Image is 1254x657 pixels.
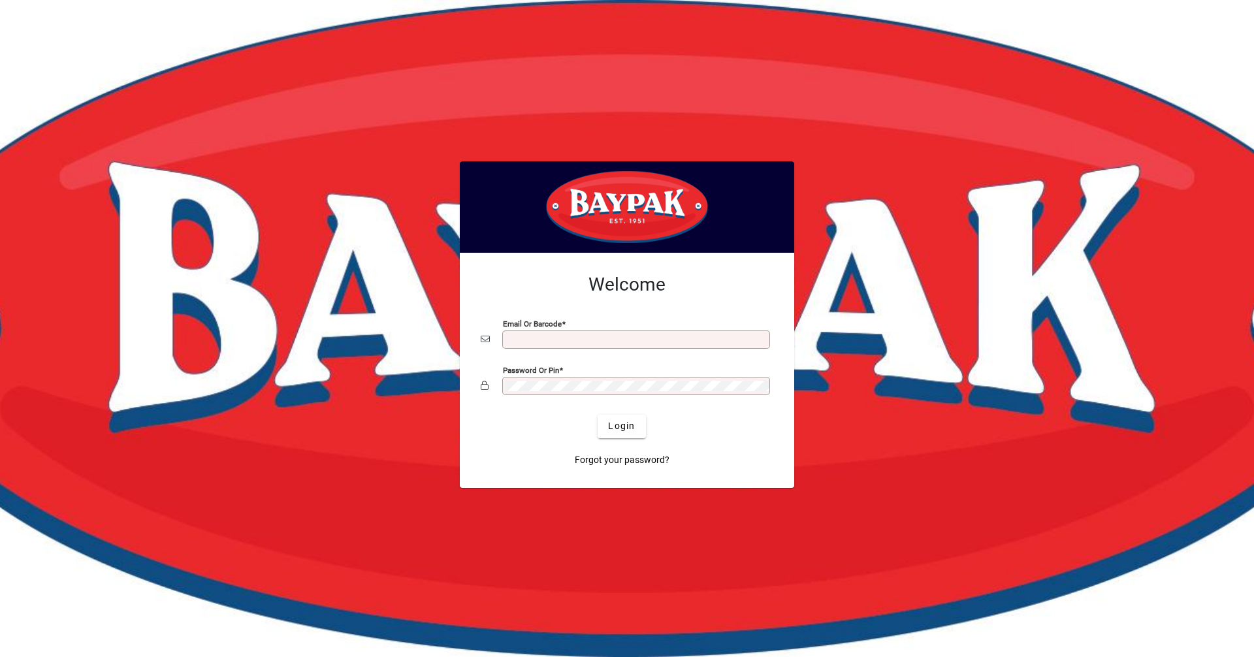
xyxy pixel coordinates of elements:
[481,274,773,296] h2: Welcome
[575,453,669,467] span: Forgot your password?
[503,319,562,328] mat-label: Email or Barcode
[570,449,675,472] a: Forgot your password?
[503,365,559,374] mat-label: Password or Pin
[598,415,645,438] button: Login
[608,419,635,433] span: Login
